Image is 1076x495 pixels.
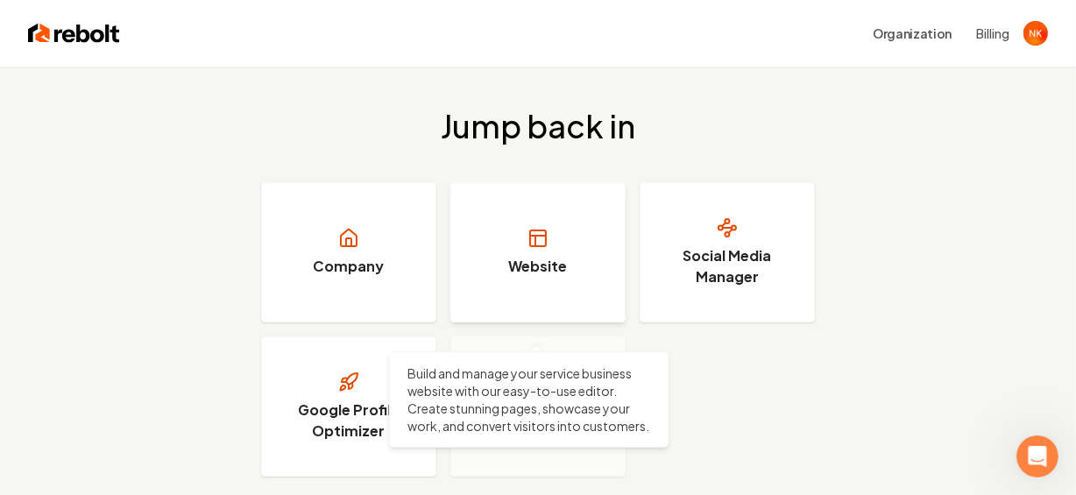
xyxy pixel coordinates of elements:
a: Website [450,182,626,322]
a: Social Media Manager [640,182,815,322]
iframe: Intercom live chat [1016,435,1058,477]
img: Rebolt Logo [28,21,120,46]
button: Open user button [1023,21,1048,46]
h2: Jump back in [441,109,635,144]
a: Company [261,182,436,322]
h3: Social Media Manager [662,245,793,287]
h3: Google Profile Optimizer [283,400,414,442]
button: Organization [862,18,962,49]
img: Nadir Keshavjee [1023,21,1048,46]
h3: Company [314,256,385,277]
p: Build and manage your service business website with our easy-to-use editor. Create stunning pages... [407,364,651,435]
h3: Website [509,256,568,277]
a: Google Profile Optimizer [261,336,436,477]
button: Billing [976,25,1009,42]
